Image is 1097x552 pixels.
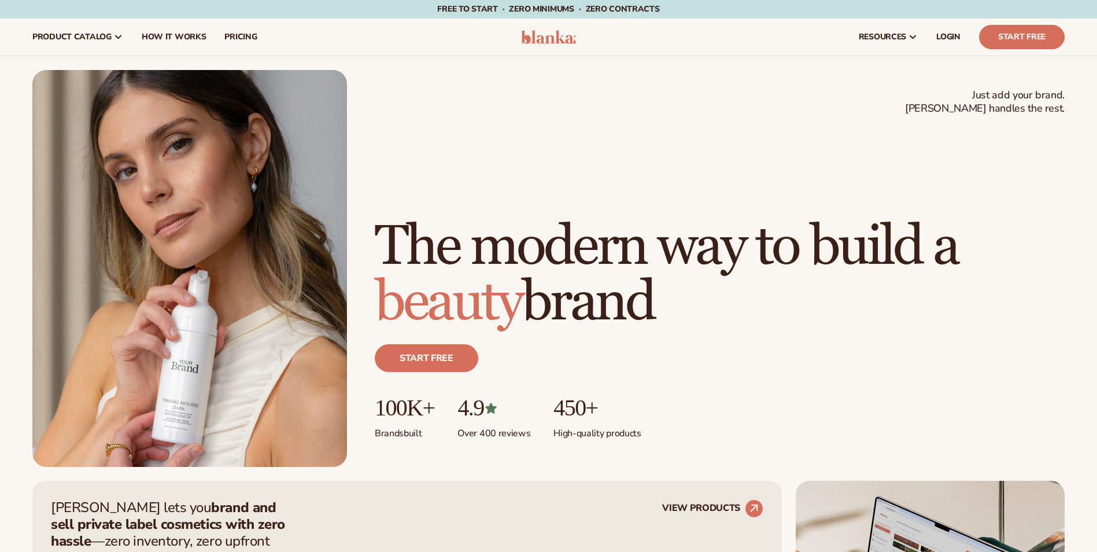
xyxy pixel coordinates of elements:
a: How It Works [132,19,216,56]
h1: The modern way to build a brand [375,219,1065,330]
span: resources [859,32,906,42]
a: Start free [375,344,478,372]
a: LOGIN [927,19,970,56]
a: product catalog [23,19,132,56]
img: logo [521,30,576,44]
span: Just add your brand. [PERSON_NAME] handles the rest. [905,89,1065,116]
p: Brands built [375,421,434,440]
img: Female holding tanning mousse. [32,70,347,467]
span: beauty [375,268,522,336]
strong: brand and sell private label cosmetics with zero hassle [51,498,285,550]
a: VIEW PRODUCTS [662,499,763,518]
p: 100K+ [375,395,434,421]
span: How It Works [142,32,206,42]
p: Over 400 reviews [457,421,530,440]
a: pricing [215,19,266,56]
p: 4.9 [457,395,530,421]
span: pricing [224,32,257,42]
p: 450+ [553,395,641,421]
a: Start Free [979,25,1065,49]
span: Free to start · ZERO minimums · ZERO contracts [437,3,659,14]
a: resources [849,19,927,56]
p: High-quality products [553,421,641,440]
span: LOGIN [936,32,961,42]
span: product catalog [32,32,112,42]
